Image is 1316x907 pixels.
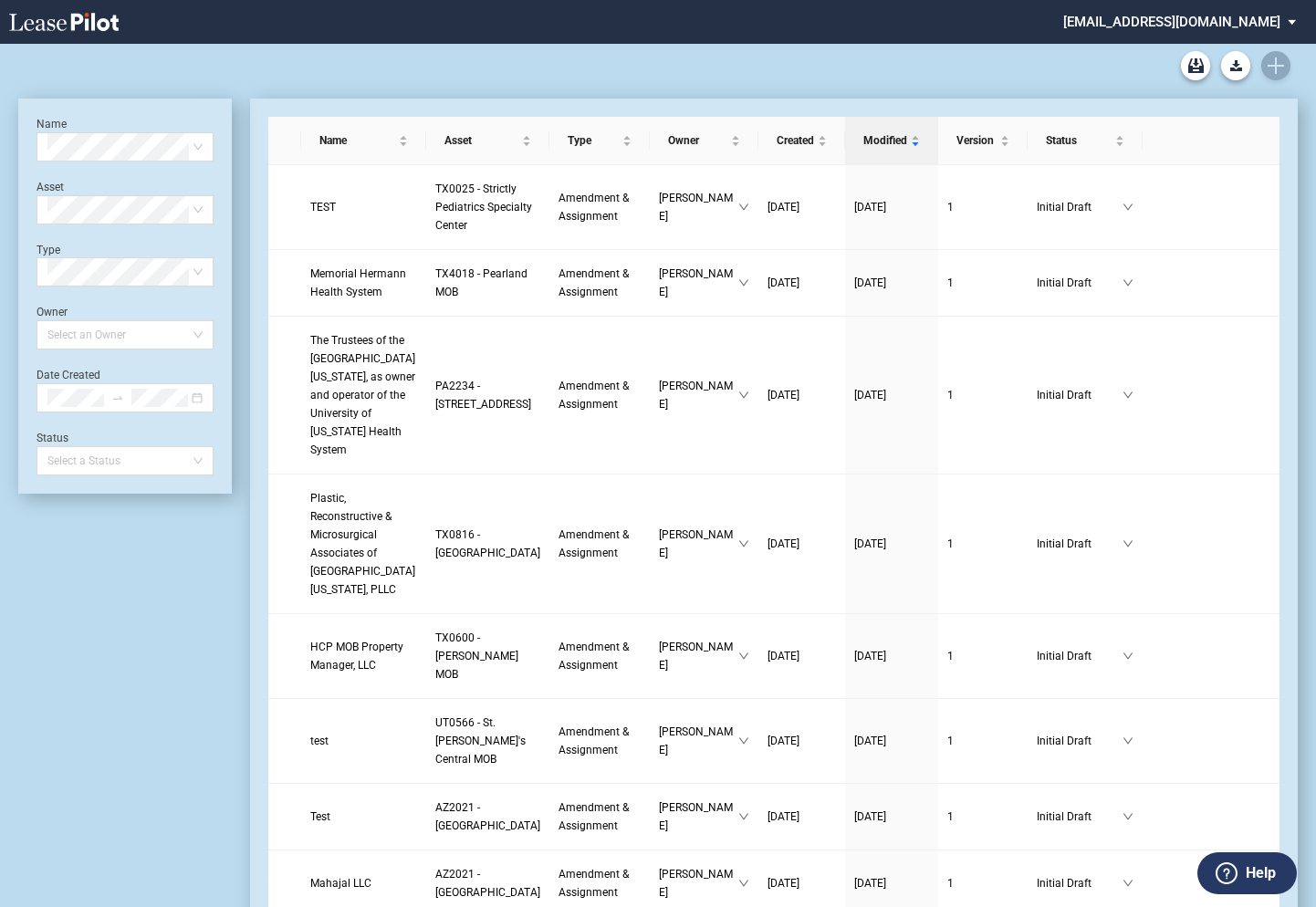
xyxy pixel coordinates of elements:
[310,331,417,459] a: The Trustees of the [GEOGRAPHIC_DATA][US_STATE], as owner and operator of the University of [US_S...
[768,274,836,292] a: [DATE]
[111,391,124,404] span: swap-right
[854,735,886,747] span: [DATE]
[435,629,540,683] a: TX0600 - [PERSON_NAME] MOB
[426,117,549,165] th: Asset
[854,276,886,289] span: [DATE]
[435,377,540,413] a: PA2234 - [STREET_ADDRESS]
[1123,538,1133,549] span: down
[768,389,799,401] span: [DATE]
[659,189,738,225] span: [PERSON_NAME]
[37,306,68,318] label: Owner
[1123,277,1133,288] span: down
[768,537,799,550] span: [DATE]
[947,198,1018,216] a: 1
[559,377,641,413] a: Amendment & Assignment
[956,131,997,150] span: Version
[37,118,67,130] label: Name
[559,380,629,411] span: Amendment & Assignment
[37,369,100,381] label: Date Created
[768,877,799,890] span: [DATE]
[1037,535,1123,553] span: Initial Draft
[568,131,619,150] span: Type
[1123,390,1133,401] span: down
[854,808,929,826] a: [DATE]
[435,380,531,411] span: PA2234 - 3535 Market Street
[1181,51,1210,80] a: Archive
[435,182,532,232] span: TX0025 - Strictly Pediatrics Specialty Center
[854,732,929,750] a: [DATE]
[310,334,415,456] span: The Trustees of the University of Pennsylvania, as owner and operator of the University of Pennsy...
[768,201,799,214] span: [DATE]
[444,131,518,150] span: Asset
[301,117,426,165] th: Name
[559,641,629,672] span: Amendment & Assignment
[863,131,907,150] span: Modified
[1197,852,1297,894] button: Help
[310,808,417,826] a: Test
[768,386,836,404] a: [DATE]
[738,202,749,213] span: down
[854,201,886,214] span: [DATE]
[659,526,738,562] span: [PERSON_NAME]
[768,647,836,665] a: [DATE]
[758,117,845,165] th: Created
[37,432,68,444] label: Status
[768,874,836,892] a: [DATE]
[559,725,629,756] span: Amendment & Assignment
[559,265,641,301] a: Amendment & Assignment
[650,117,758,165] th: Owner
[559,723,641,759] a: Amendment & Assignment
[845,117,938,165] th: Modified
[1221,51,1250,80] button: Download Blank Form
[310,732,417,750] a: test
[549,117,650,165] th: Type
[738,811,749,822] span: down
[947,650,954,662] span: 1
[947,874,1018,892] a: 1
[768,735,799,747] span: [DATE]
[854,535,929,553] a: [DATE]
[310,638,417,674] a: HCP MOB Property Manager, LLC
[559,638,641,674] a: Amendment & Assignment
[777,131,814,150] span: Created
[947,647,1018,665] a: 1
[310,877,371,890] span: Mahajal LLC
[768,810,799,823] span: [DATE]
[947,274,1018,292] a: 1
[319,131,395,150] span: Name
[768,732,836,750] a: [DATE]
[559,189,641,225] a: Amendment & Assignment
[310,198,417,216] a: TEST
[37,181,64,193] label: Asset
[947,389,954,401] span: 1
[947,877,954,890] span: 1
[435,631,518,681] span: TX0600 - Charles Clark MOB
[938,117,1028,165] th: Version
[310,641,403,672] span: HCP MOB Property Manager, LLC
[854,537,886,550] span: [DATE]
[435,267,527,298] span: TX4018 - Pearland MOB
[435,180,540,235] a: TX0025 - Strictly Pediatrics Specialty Center
[310,874,417,892] a: Mahajal LLC
[659,638,738,674] span: [PERSON_NAME]
[559,267,629,298] span: Amendment & Assignment
[1028,117,1143,165] th: Status
[768,808,836,826] a: [DATE]
[435,865,540,902] a: AZ2021 - [GEOGRAPHIC_DATA]
[1246,861,1276,885] label: Help
[854,810,886,823] span: [DATE]
[435,714,540,768] a: UT0566 - St. [PERSON_NAME]'s Central MOB
[659,865,738,902] span: [PERSON_NAME]
[738,651,749,662] span: down
[738,538,749,549] span: down
[559,192,629,223] span: Amendment & Assignment
[659,377,738,413] span: [PERSON_NAME]
[768,535,836,553] a: [DATE]
[947,810,954,823] span: 1
[1037,386,1123,404] span: Initial Draft
[1037,198,1123,216] span: Initial Draft
[1123,811,1133,822] span: down
[559,798,641,835] a: Amendment & Assignment
[559,865,641,902] a: Amendment & Assignment
[659,798,738,835] span: [PERSON_NAME]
